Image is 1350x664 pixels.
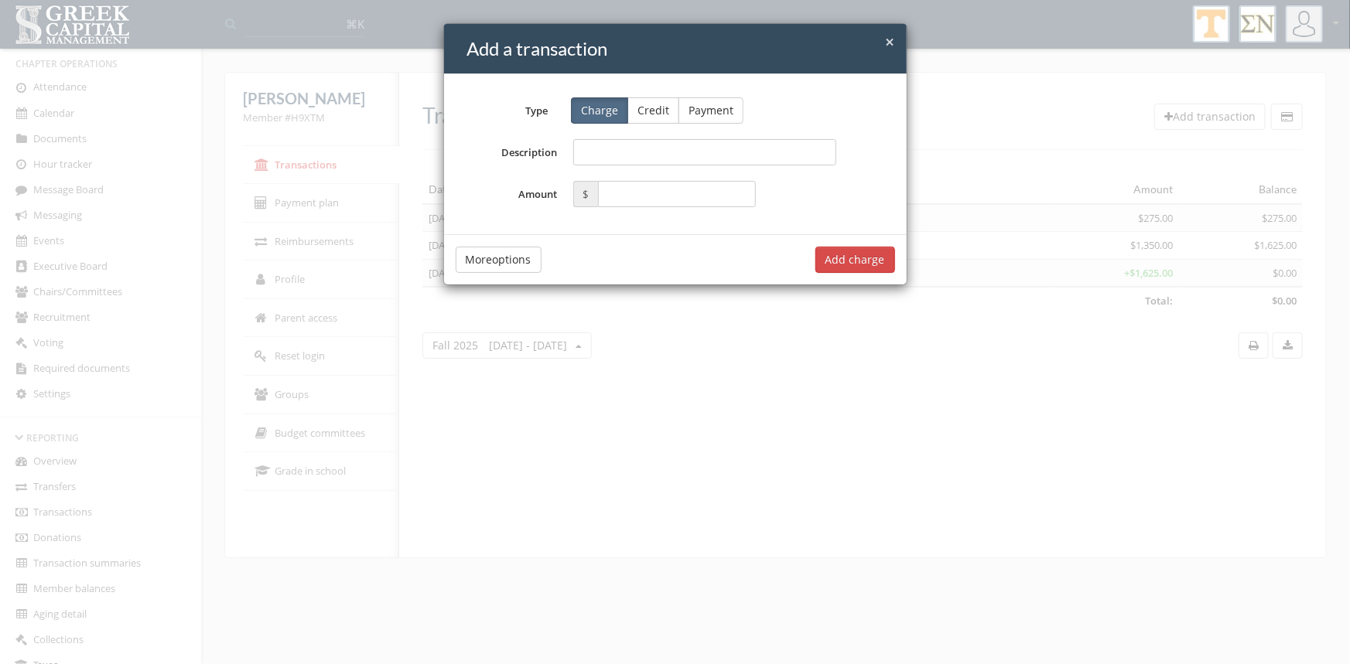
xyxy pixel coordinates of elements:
[678,97,743,124] button: Payment
[444,98,560,118] label: Type
[456,181,566,207] label: Amount
[886,31,895,53] span: ×
[571,97,628,124] button: Charge
[815,247,895,273] button: Add charge
[456,139,566,165] label: Description
[627,97,679,124] button: Credit
[467,36,895,62] h4: Add a transaction
[573,181,598,207] span: $
[456,247,542,273] button: Moreoptions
